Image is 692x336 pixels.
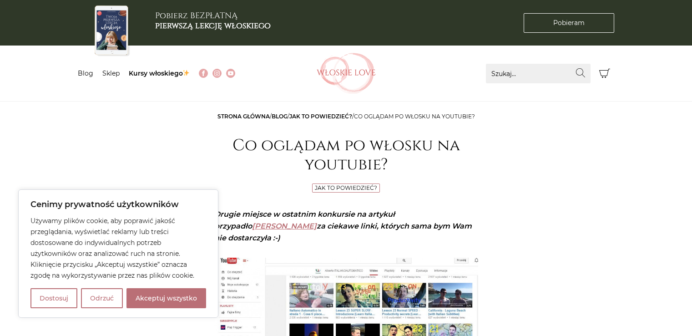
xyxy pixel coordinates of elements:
[102,69,120,77] a: Sklep
[30,288,77,308] button: Dostosuj
[183,70,189,76] img: ✨
[217,113,270,120] a: Strona główna
[317,53,376,94] img: Włoskielove
[129,69,190,77] a: Kursy włoskiego
[155,11,271,31] h3: Pobierz BEZPŁATNĄ
[126,288,206,308] button: Akceptuj wszystko
[214,136,478,174] h1: Co oglądam po włosku na youtubie?
[214,210,472,242] em: Drugie miejsce w ostatnim konkursie na artykuł przypadło za ciekawe linki, których sama bym Wam n...
[524,13,614,33] a: Pobieram
[252,222,317,230] a: [PERSON_NAME]
[595,64,615,83] button: Koszyk
[217,113,475,120] span: / / /
[81,288,123,308] button: Odrzuć
[272,113,288,120] a: Blog
[315,184,377,191] a: Jak to powiedzieć?
[486,64,591,83] input: Szukaj...
[289,113,352,120] a: Jak to powiedzieć?
[30,199,206,210] p: Cenimy prywatność użytkowników
[155,20,271,31] b: pierwszą lekcję włoskiego
[354,113,475,120] span: Co oglądam po włosku na youtubie?
[553,18,585,28] span: Pobieram
[78,69,93,77] a: Blog
[30,215,206,281] p: Używamy plików cookie, aby poprawić jakość przeglądania, wyświetlać reklamy lub treści dostosowan...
